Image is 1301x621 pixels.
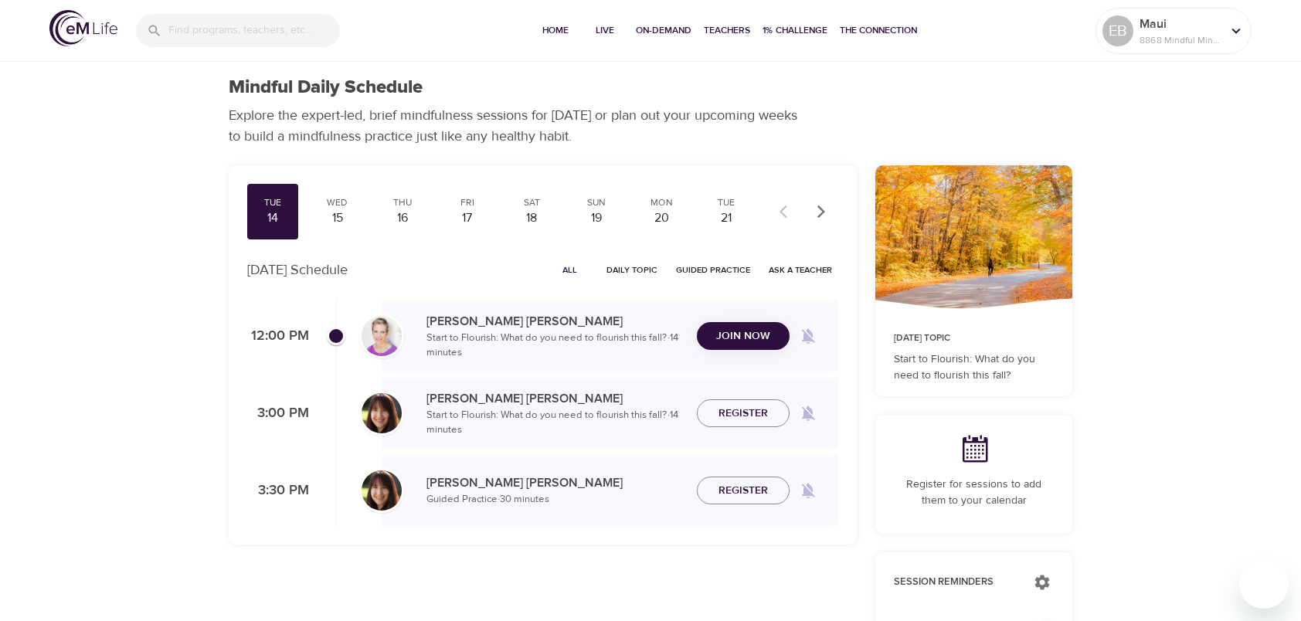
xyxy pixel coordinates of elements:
p: Session Reminders [894,575,1018,590]
span: All [551,263,588,277]
span: On-Demand [636,22,691,39]
input: Find programs, teachers, etc... [168,14,340,47]
div: Thu [383,196,422,209]
p: Explore the expert-led, brief mindfulness sessions for [DATE] or plan out your upcoming weeks to ... [229,105,808,147]
span: Register [718,481,768,501]
span: 1% Challenge [763,22,827,39]
div: 17 [448,209,487,227]
p: [DATE] Topic [894,331,1054,345]
p: 8868 Mindful Minutes [1140,33,1221,47]
p: Register for sessions to add them to your calendar [894,477,1054,509]
p: 12:00 PM [247,326,309,347]
p: 3:00 PM [247,403,309,424]
button: All [545,258,594,282]
h1: Mindful Daily Schedule [229,76,423,99]
div: 21 [707,209,746,227]
img: logo [49,10,117,46]
span: Teachers [704,22,750,39]
div: Wed [318,196,357,209]
button: Guided Practice [670,258,756,282]
button: Register [697,477,790,505]
span: Remind me when a class goes live every Tuesday at 12:00 PM [790,317,827,355]
p: Maui [1140,15,1221,33]
div: Mon [642,196,681,209]
span: Ask a Teacher [769,263,832,277]
span: Home [537,22,574,39]
div: EB [1102,15,1133,46]
p: [PERSON_NAME] [PERSON_NAME] [426,312,684,331]
span: Daily Topic [606,263,657,277]
p: Start to Flourish: What do you need to flourish this fall? [894,351,1054,384]
div: Tue [253,196,292,209]
p: Start to Flourish: What do you need to flourish this fall? · 14 minutes [426,408,684,438]
p: [PERSON_NAME] [PERSON_NAME] [426,473,684,492]
p: Guided Practice · 30 minutes [426,492,684,507]
div: Sat [513,196,552,209]
div: Fri [448,196,487,209]
div: 18 [513,209,552,227]
div: Tue [707,196,746,209]
p: [DATE] Schedule [247,260,348,280]
div: 19 [577,209,616,227]
div: Sun [577,196,616,209]
span: Join Now [716,327,770,346]
span: The Connection [840,22,917,39]
span: Remind me when a class goes live every Tuesday at 3:30 PM [790,472,827,509]
p: [PERSON_NAME] [PERSON_NAME] [426,389,684,408]
div: 14 [253,209,292,227]
span: Live [586,22,623,39]
span: Register [718,404,768,423]
p: Start to Flourish: What do you need to flourish this fall? · 14 minutes [426,331,684,361]
img: Andrea_Lieberstein-min.jpg [362,393,402,433]
img: kellyb.jpg [362,316,402,356]
button: Register [697,399,790,428]
iframe: Button to launch messaging window [1239,559,1289,609]
div: 16 [383,209,422,227]
span: Guided Practice [676,263,750,277]
img: Andrea_Lieberstein-min.jpg [362,470,402,511]
p: 3:30 PM [247,480,309,501]
button: Daily Topic [600,258,664,282]
div: 15 [318,209,357,227]
button: Ask a Teacher [763,258,838,282]
span: Remind me when a class goes live every Tuesday at 3:00 PM [790,395,827,432]
div: 20 [642,209,681,227]
button: Join Now [697,322,790,351]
